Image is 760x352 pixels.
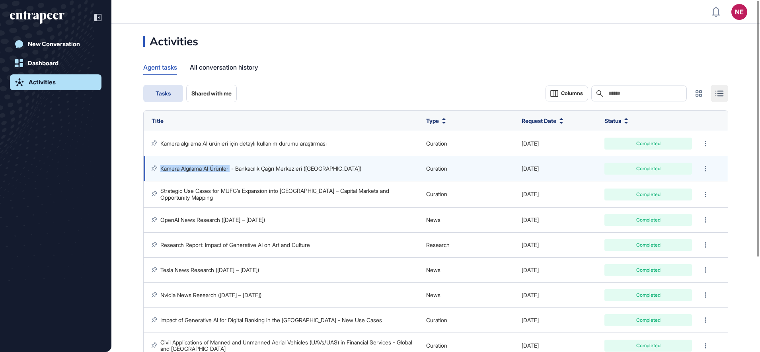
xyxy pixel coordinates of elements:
a: OpenAI News Research ([DATE] – [DATE]) [160,216,265,223]
span: Curation [426,140,447,147]
span: Type [426,117,439,125]
div: Completed [610,293,686,298]
span: [DATE] [522,241,539,248]
span: [DATE] [522,317,539,323]
div: Completed [610,192,686,197]
div: Completed [610,318,686,323]
div: New Conversation [28,41,80,48]
span: [DATE] [522,140,539,147]
div: All conversation history [190,60,258,75]
a: New Conversation [10,36,101,52]
button: Status [604,117,628,125]
a: Impact of Generative AI for Digital Banking in the [GEOGRAPHIC_DATA] - New Use Cases [160,317,382,323]
span: Curation [426,165,447,172]
span: Curation [426,317,447,323]
div: Completed [610,343,686,348]
button: Tasks [143,85,183,102]
div: Activities [29,79,56,86]
div: Completed [610,141,686,146]
a: Tesla News Research ([DATE] – [DATE]) [160,266,259,273]
a: Dashboard [10,55,101,71]
span: [DATE] [522,165,539,172]
span: News [426,292,440,298]
span: Title [152,117,164,124]
a: Strategic Use Cases for MUFG’s Expansion into [GEOGRAPHIC_DATA] – Capital Markets and Opportunity... [160,187,391,200]
button: Columns [546,86,588,101]
span: Curation [426,191,447,197]
span: Request Date [522,117,556,125]
button: Shared with me [186,85,237,102]
span: News [426,216,440,223]
span: [DATE] [522,292,539,298]
div: Completed [610,166,686,171]
span: Research [426,241,450,248]
span: Columns [561,90,583,96]
div: Completed [610,268,686,272]
a: Nvidia News Research ([DATE] – [DATE]) [160,292,261,298]
span: [DATE] [522,342,539,349]
div: Dashboard [28,60,58,67]
div: Activities [143,36,198,47]
span: News [426,266,440,273]
a: Research Report: Impact of Generative AI on Art and Culture [160,241,310,248]
span: Status [604,117,621,125]
div: entrapeer-logo [10,11,64,24]
span: [DATE] [522,191,539,197]
button: Type [426,117,446,125]
button: Request Date [522,117,563,125]
div: Completed [610,218,686,222]
a: Kamera algılama AI ürünleri için detaylı kullanım durumu araştırması [160,140,327,147]
span: Shared with me [191,90,232,97]
span: Tasks [156,90,171,97]
a: Civil Applications of Manned and Unmanned Aerial Vehicles (UAVs/UAS) in Financial Services - Glob... [160,339,414,352]
span: [DATE] [522,266,539,273]
div: Agent tasks [143,60,177,74]
button: NE [731,4,747,20]
span: Curation [426,342,447,349]
span: [DATE] [522,216,539,223]
a: Kamera Algılama AI Ürünleri - Bankacılık Çağrı Merkezleri ([GEOGRAPHIC_DATA]) [160,165,361,172]
div: Completed [610,243,686,247]
a: Activities [10,74,101,90]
